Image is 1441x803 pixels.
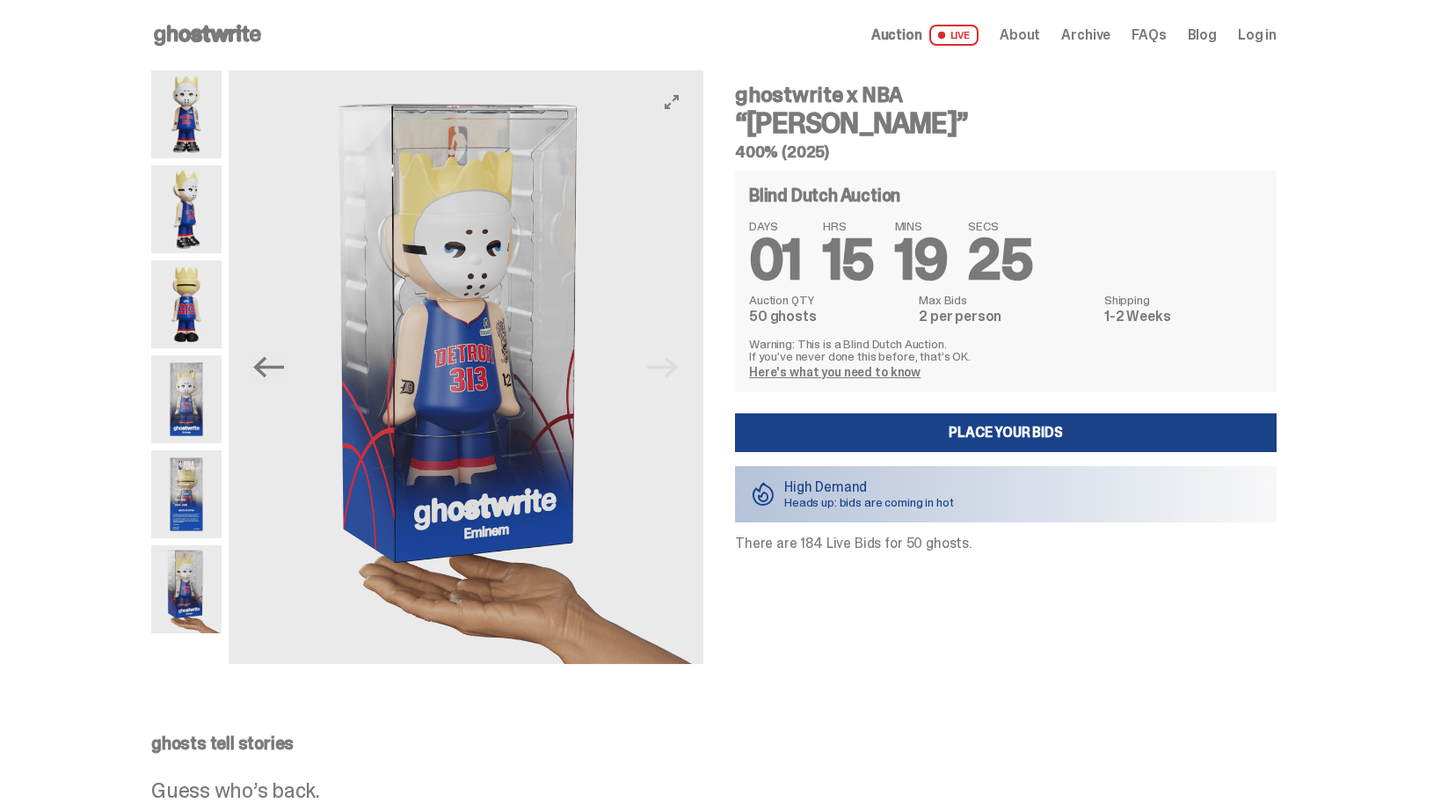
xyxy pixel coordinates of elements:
[968,220,1032,232] span: SECS
[735,144,1277,160] h5: 400% (2025)
[823,220,874,232] span: HRS
[151,355,222,443] img: Eminem_NBA_400_12.png
[735,109,1277,137] h3: “[PERSON_NAME]”
[1061,28,1110,42] a: Archive
[919,294,1094,306] dt: Max Bids
[823,223,874,296] span: 15
[1104,294,1263,306] dt: Shipping
[151,260,222,348] img: Copy%20of%20Eminem_NBA_400_6.png
[1132,28,1166,42] a: FAQs
[749,223,802,296] span: 01
[968,223,1032,296] span: 25
[749,310,908,324] dd: 50 ghosts
[871,25,979,46] a: Auction LIVE
[151,734,1277,752] p: ghosts tell stories
[749,364,921,380] a: Here's what you need to know
[735,537,1277,551] p: There are 184 Live Bids for 50 ghosts.
[250,348,288,387] button: Previous
[749,220,802,232] span: DAYS
[895,223,948,296] span: 19
[929,25,979,46] span: LIVE
[749,294,908,306] dt: Auction QTY
[151,545,222,633] img: eminem%20scale.png
[151,165,222,253] img: Copy%20of%20Eminem_NBA_400_3.png
[151,450,222,538] img: Eminem_NBA_400_13.png
[1104,310,1263,324] dd: 1-2 Weeks
[661,91,682,113] button: View full-screen
[229,70,703,664] img: eminem%20scale.png
[1000,28,1040,42] a: About
[919,310,1094,324] dd: 2 per person
[749,186,900,204] h4: Blind Dutch Auction
[784,496,954,508] p: Heads up: bids are coming in hot
[1188,28,1217,42] a: Blog
[735,84,1277,106] h4: ghostwrite x NBA
[1238,28,1277,42] a: Log in
[151,70,222,158] img: Copy%20of%20Eminem_NBA_400_1.png
[784,480,954,494] p: High Demand
[735,413,1277,452] a: Place your Bids
[749,338,1263,362] p: Warning: This is a Blind Dutch Auction. If you’ve never done this before, that’s OK.
[871,28,922,42] span: Auction
[895,220,948,232] span: MINS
